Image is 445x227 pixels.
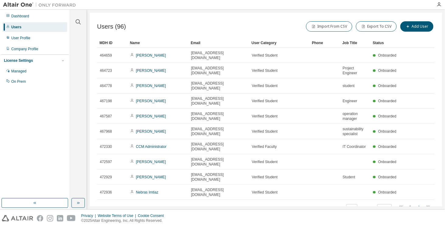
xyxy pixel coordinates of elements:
span: Onboarded [378,175,396,179]
a: [PERSON_NAME] [136,99,166,103]
img: facebook.svg [37,215,43,222]
span: Verified Student [252,83,278,88]
button: Import From CSV [306,21,352,32]
span: [EMAIL_ADDRESS][DOMAIN_NAME] [191,111,246,121]
span: Onboarded [378,84,396,88]
div: User Category [252,38,307,48]
img: Altair One [3,2,79,8]
span: Verified Faculty [252,144,277,149]
a: [PERSON_NAME] [136,53,166,58]
img: youtube.svg [67,215,76,222]
span: 472936 [100,190,112,195]
span: Verified Student [252,175,278,180]
span: Onboarded [378,129,396,134]
div: Phone [312,38,337,48]
div: MDH ID [99,38,125,48]
span: Verified Student [252,159,278,164]
div: Name [130,38,186,48]
span: [EMAIL_ADDRESS][DOMAIN_NAME] [191,142,246,152]
span: Verified Student [252,114,278,119]
button: Export To CSV [356,21,397,32]
img: altair_logo.svg [2,215,33,222]
a: [PERSON_NAME] [136,68,166,73]
span: [EMAIL_ADDRESS][DOMAIN_NAME] [191,127,246,136]
span: 467587 [100,114,112,119]
span: 467968 [100,129,112,134]
span: Users (96) [97,23,126,30]
p: © 2025 Altair Engineering, Inc. All Rights Reserved. [81,218,168,223]
span: Verified Student [252,190,278,195]
img: linkedin.svg [57,215,63,222]
span: sustainability specialist [342,127,367,136]
span: Verified Student [252,53,278,58]
span: Verified Student [252,99,278,103]
button: Add User [400,21,433,32]
img: instagram.svg [47,215,53,222]
a: Nebras Imtiaz [136,190,158,194]
div: Users [11,25,21,30]
span: 472597 [100,159,112,164]
a: CCM Administrator [136,145,167,149]
a: [PERSON_NAME] [136,84,166,88]
span: Onboarded [378,114,396,118]
span: 464723 [100,68,112,73]
span: [EMAIL_ADDRESS][DOMAIN_NAME] [191,172,246,182]
div: Dashboard [11,14,29,19]
span: 464778 [100,83,112,88]
span: [EMAIL_ADDRESS][DOMAIN_NAME] [191,157,246,167]
a: [PERSON_NAME] [136,129,166,134]
span: Project Engineer [342,66,367,75]
span: Onboarded [378,190,396,194]
a: [PERSON_NAME] [136,114,166,118]
span: Onboarded [378,53,396,58]
span: IT Coordinator [342,144,366,149]
div: Company Profile [11,47,38,51]
span: 472330 [100,144,112,149]
span: Onboarded [378,145,396,149]
div: Managed [11,69,26,74]
div: Status [373,38,398,48]
div: Website Terms of Use [98,213,138,218]
span: 464659 [100,53,112,58]
span: Items per page [320,204,357,212]
div: On Prem [11,79,26,84]
span: [EMAIL_ADDRESS][DOMAIN_NAME] [191,51,246,60]
span: Engineer [342,99,357,103]
div: Privacy [81,213,98,218]
span: [EMAIL_ADDRESS][DOMAIN_NAME] [191,96,246,106]
span: [EMAIL_ADDRESS][DOMAIN_NAME] [191,81,246,91]
span: Verified Student [252,129,278,134]
div: License Settings [4,58,33,63]
span: Verified Student [252,68,278,73]
div: Cookie Consent [138,213,167,218]
span: 467198 [100,99,112,103]
span: Onboarded [378,99,396,103]
span: student [342,83,354,88]
span: Onboarded [378,160,396,164]
span: 472929 [100,175,112,180]
span: Student [342,175,355,180]
div: Email [191,38,247,48]
button: 10 [348,206,356,211]
span: [EMAIL_ADDRESS][DOMAIN_NAME] [191,187,246,197]
span: [EMAIL_ADDRESS][DOMAIN_NAME] [191,66,246,75]
div: Job Title [342,38,368,48]
span: Onboarded [378,68,396,73]
div: User Profile [11,36,30,40]
span: operation manager [342,111,367,121]
span: Showing entries 41 through 50 of 96 [100,206,153,210]
a: [PERSON_NAME] [136,160,166,164]
span: Page n. [363,204,392,212]
a: [PERSON_NAME] [136,175,166,179]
